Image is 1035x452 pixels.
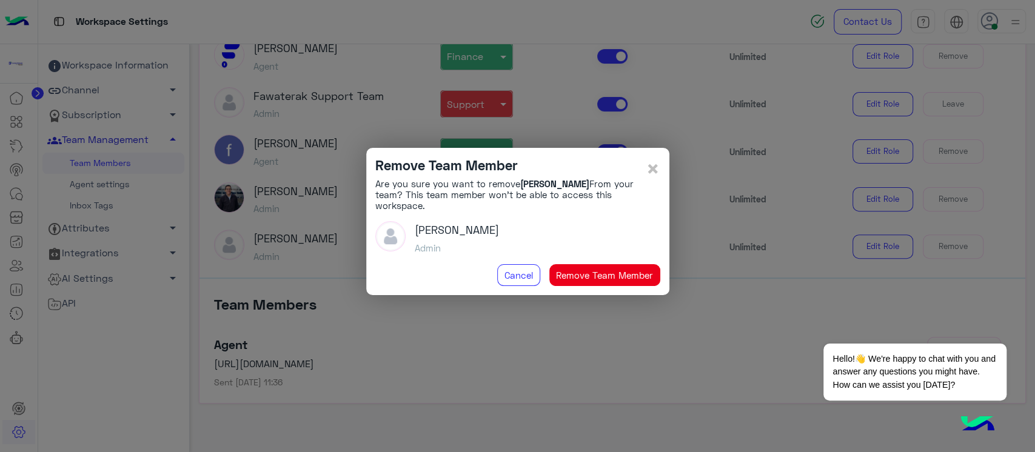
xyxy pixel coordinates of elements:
b: [PERSON_NAME] [520,178,589,189]
span: Hello!👋 We're happy to chat with you and answer any questions you might have. How can we assist y... [823,344,1006,400]
img: defaultAdmin.png [375,221,406,251]
span: × [646,155,660,182]
h4: Remove Team Member [375,157,646,173]
button: Close [646,157,660,180]
h5: Admin [415,242,499,253]
h3: [PERSON_NAME] [415,224,499,237]
button: Cancel [497,264,541,286]
img: hulul-logo.png [956,404,999,446]
button: Remove Team Member [549,264,660,286]
h6: Are you sure you want to remove From your team? This team member won’t be able to access this wor... [375,178,646,211]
